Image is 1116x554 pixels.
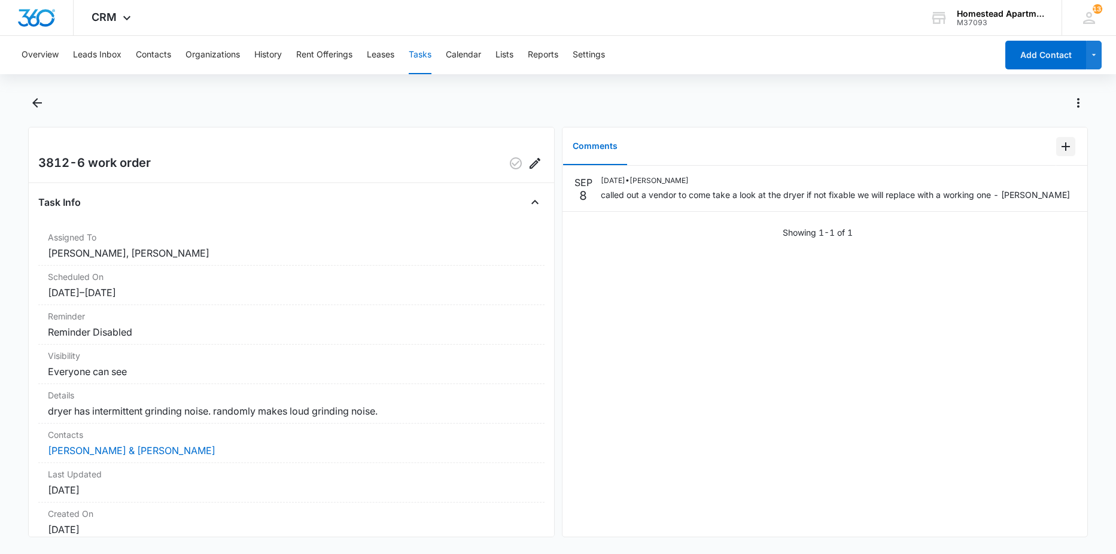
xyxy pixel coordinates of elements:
[48,404,535,418] dd: dryer has intermittent grinding noise. randomly makes loud grinding noise.
[48,507,535,520] dt: Created On
[28,93,47,112] button: Back
[38,154,151,173] h2: 3812-6 work order
[48,389,535,401] dt: Details
[38,345,545,384] div: VisibilityEveryone can see
[38,424,545,463] div: Contacts[PERSON_NAME] & [PERSON_NAME]
[601,188,1070,201] p: called out a vendor to come take a look at the dryer if not fixable we will replace with a workin...
[528,36,558,74] button: Reports
[409,36,431,74] button: Tasks
[525,193,545,212] button: Close
[563,128,627,165] button: Comments
[38,463,545,503] div: Last Updated[DATE]
[48,522,535,537] dd: [DATE]
[38,266,545,305] div: Scheduled On[DATE]–[DATE]
[1005,41,1086,69] button: Add Contact
[783,226,853,239] p: Showing 1-1 of 1
[136,36,171,74] button: Contacts
[254,36,282,74] button: History
[48,285,535,300] dd: [DATE] – [DATE]
[601,175,1070,186] p: [DATE] • [PERSON_NAME]
[48,231,535,243] dt: Assigned To
[1093,4,1102,14] span: 137
[48,310,535,322] dt: Reminder
[957,9,1044,19] div: account name
[296,36,352,74] button: Rent Offerings
[525,154,545,173] button: Edit
[38,226,545,266] div: Assigned To[PERSON_NAME], [PERSON_NAME]
[38,384,545,424] div: Detailsdryer has intermittent grinding noise. randomly makes loud grinding noise.
[1056,137,1075,156] button: Add Comment
[38,195,81,209] h4: Task Info
[73,36,121,74] button: Leads Inbox
[92,11,117,23] span: CRM
[48,445,215,456] a: [PERSON_NAME] & [PERSON_NAME]
[38,503,545,542] div: Created On[DATE]
[1093,4,1102,14] div: notifications count
[48,246,535,260] dd: [PERSON_NAME], [PERSON_NAME]
[1069,93,1088,112] button: Actions
[48,349,535,362] dt: Visibility
[38,305,545,345] div: ReminderReminder Disabled
[186,36,240,74] button: Organizations
[48,428,535,441] dt: Contacts
[579,190,587,202] p: 8
[957,19,1044,27] div: account id
[573,36,605,74] button: Settings
[574,175,592,190] p: SEP
[48,364,535,379] dd: Everyone can see
[48,270,535,283] dt: Scheduled On
[367,36,394,74] button: Leases
[48,325,535,339] dd: Reminder Disabled
[22,36,59,74] button: Overview
[48,468,535,480] dt: Last Updated
[446,36,481,74] button: Calendar
[48,483,535,497] dd: [DATE]
[495,36,513,74] button: Lists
